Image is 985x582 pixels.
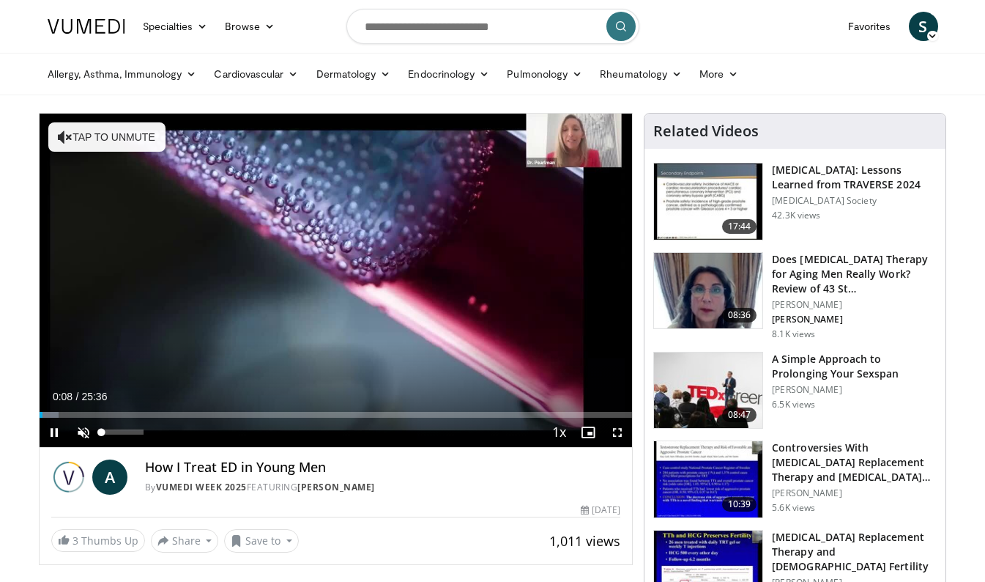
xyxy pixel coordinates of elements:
[654,441,762,517] img: 418933e4-fe1c-4c2e-be56-3ce3ec8efa3b.150x105_q85_crop-smart_upscale.jpg
[39,59,206,89] a: Allergy, Asthma, Immunology
[40,418,69,447] button: Pause
[653,163,937,240] a: 17:44 [MEDICAL_DATA]: Lessons Learned from TRAVERSE 2024 [MEDICAL_DATA] Society 42.3K views
[51,460,86,495] img: Vumedi Week 2025
[772,384,937,396] p: [PERSON_NAME]
[48,19,125,34] img: VuMedi Logo
[308,59,400,89] a: Dermatology
[134,12,217,41] a: Specialties
[69,418,98,447] button: Unmute
[573,418,603,447] button: Enable picture-in-picture mode
[772,328,815,340] p: 8.1K views
[224,529,299,553] button: Save to
[51,529,145,552] a: 3 Thumbs Up
[48,122,166,152] button: Tap to unmute
[772,210,820,221] p: 42.3K views
[92,460,127,495] a: A
[591,59,691,89] a: Rheumatology
[772,530,937,574] h3: [MEDICAL_DATA] Replacement Therapy and [DEMOGRAPHIC_DATA] Fertility
[772,487,937,499] p: [PERSON_NAME]
[151,529,219,553] button: Share
[102,430,144,435] div: Volume Level
[772,252,937,296] h3: Does [MEDICAL_DATA] Therapy for Aging Men Really Work? Review of 43 St…
[297,481,375,493] a: [PERSON_NAME]
[654,253,762,329] img: 4d4bce34-7cbb-4531-8d0c-5308a71d9d6c.150x105_q85_crop-smart_upscale.jpg
[399,59,498,89] a: Endocrinology
[722,497,757,512] span: 10:39
[40,114,633,448] video-js: Video Player
[772,441,937,485] h3: Controversies With [MEDICAL_DATA] Replacement Therapy and [MEDICAL_DATA] Can…
[909,12,938,41] a: S
[653,122,759,140] h4: Related Videos
[722,219,757,234] span: 17:44
[654,163,762,240] img: 1317c62a-2f0d-4360-bee0-b1bff80fed3c.150x105_q85_crop-smart_upscale.jpg
[772,195,937,207] p: [MEDICAL_DATA] Society
[772,502,815,514] p: 5.6K views
[654,353,762,429] img: c4bd4661-e278-4c34-863c-57c104f39734.150x105_q85_crop-smart_upscale.jpg
[76,391,79,402] span: /
[653,352,937,430] a: 08:47 A Simple Approach to Prolonging Your Sexspan [PERSON_NAME] 6.5K views
[145,460,621,476] h4: How I Treat ED in Young Men
[772,399,815,410] p: 6.5K views
[549,532,620,550] span: 1,011 views
[772,314,937,325] p: [PERSON_NAME]
[772,352,937,381] h3: A Simple Approach to Prolonging Your Sexspan
[156,481,247,493] a: Vumedi Week 2025
[722,408,757,422] span: 08:47
[205,59,307,89] a: Cardiovascular
[722,308,757,323] span: 08:36
[653,441,937,518] a: 10:39 Controversies With [MEDICAL_DATA] Replacement Therapy and [MEDICAL_DATA] Can… [PERSON_NAME]...
[603,418,632,447] button: Fullscreen
[145,481,621,494] div: By FEATURING
[81,391,107,402] span: 25:36
[653,252,937,340] a: 08:36 Does [MEDICAL_DATA] Therapy for Aging Men Really Work? Review of 43 St… [PERSON_NAME] [PERS...
[772,299,937,311] p: [PERSON_NAME]
[346,9,639,44] input: Search topics, interventions
[772,163,937,192] h3: [MEDICAL_DATA]: Lessons Learned from TRAVERSE 2024
[691,59,747,89] a: More
[40,412,633,418] div: Progress Bar
[498,59,591,89] a: Pulmonology
[53,391,73,402] span: 0:08
[73,534,78,548] span: 3
[544,418,573,447] button: Playback Rate
[216,12,283,41] a: Browse
[839,12,900,41] a: Favorites
[581,504,620,517] div: [DATE]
